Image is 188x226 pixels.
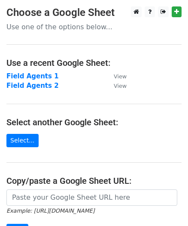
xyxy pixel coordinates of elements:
[6,176,182,186] h4: Copy/paste a Google Sheet URL:
[105,82,127,90] a: View
[6,82,59,90] a: Field Agents 2
[6,117,182,127] h4: Select another Google Sheet:
[114,83,127,89] small: View
[105,72,127,80] a: View
[6,134,39,147] a: Select...
[6,207,94,214] small: Example: [URL][DOMAIN_NAME]
[6,189,177,206] input: Paste your Google Sheet URL here
[114,73,127,80] small: View
[6,58,182,68] h4: Use a recent Google Sheet:
[6,72,59,80] a: Field Agents 1
[6,6,182,19] h3: Choose a Google Sheet
[6,22,182,31] p: Use one of the options below...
